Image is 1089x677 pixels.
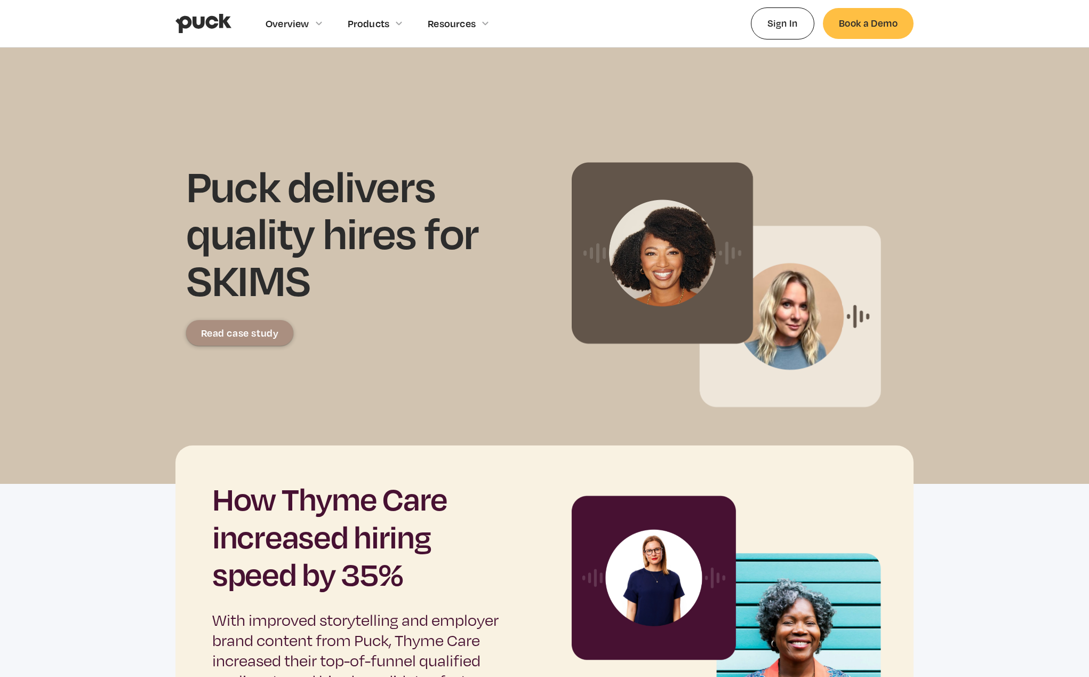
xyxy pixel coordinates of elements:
div: Resources [428,18,476,29]
a: Sign In [751,7,814,39]
h1: Puck delivers quality hires for SKIMS [186,162,539,303]
a: Book a Demo [823,8,914,38]
div: Overview [266,18,309,29]
div: Products [348,18,390,29]
h2: How Thyme Care increased hiring speed by 35% [212,480,513,592]
a: Read case study [186,320,293,346]
div: Read case study [201,328,279,338]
